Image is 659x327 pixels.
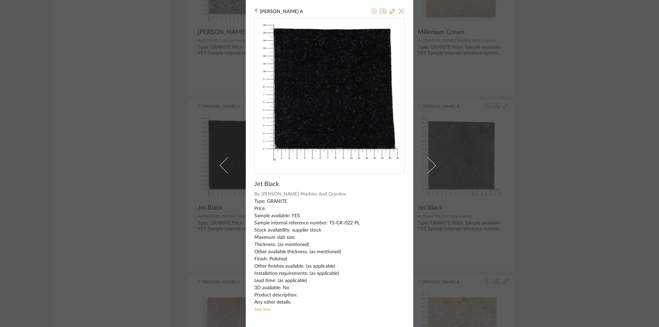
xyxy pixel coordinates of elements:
div: Type: GRANITE Price: Sample available: YES Sample Internal reference number: TS-GR-022-PL Stock a... [254,198,405,306]
span: [PERSON_NAME] A [260,9,309,15]
button: Close [394,4,408,18]
span: Jet Black [254,180,279,188]
img: f06d5acc-a0f6-483e-9401-cdded28a4f72_436x436.jpg [255,18,404,168]
span: By [254,191,260,198]
div: 0 [255,18,404,168]
a: See less [254,307,271,312]
span: [PERSON_NAME] Marbles And Granites [261,191,405,198]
